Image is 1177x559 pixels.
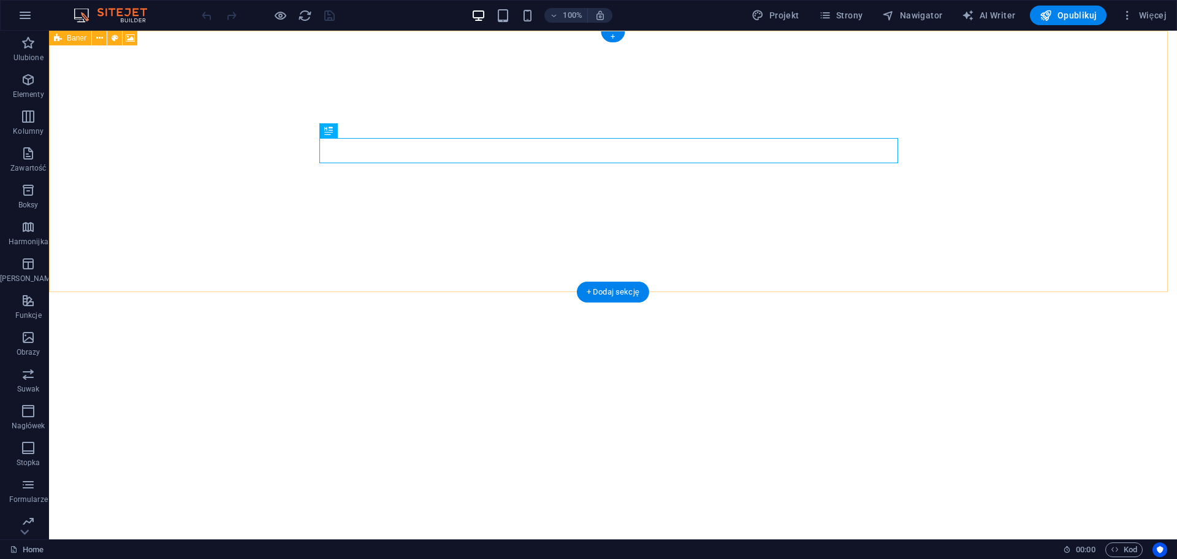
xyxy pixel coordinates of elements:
button: Więcej [1116,6,1171,25]
span: 00 00 [1076,542,1095,557]
p: Harmonijka [9,237,48,247]
span: Nawigator [882,9,942,21]
p: Obrazy [17,347,40,357]
p: Ulubione [13,53,44,63]
span: AI Writer [962,9,1015,21]
img: Editor Logo [70,8,162,23]
p: Funkcje [15,310,42,320]
div: + Dodaj sekcję [577,282,649,303]
button: Nawigator [877,6,947,25]
button: Usercentrics [1152,542,1167,557]
button: Strony [814,6,868,25]
button: AI Writer [957,6,1020,25]
button: 100% [544,8,588,23]
i: Po zmianie rozmiaru automatycznie dostosowuje poziom powiększenia do wybranego urządzenia. [595,10,606,21]
p: Stopka [17,458,40,468]
button: Kliknij tutaj, aby wyjść z trybu podglądu i kontynuować edycję [273,8,288,23]
span: Baner [67,34,86,42]
span: Projekt [752,9,799,21]
button: Kod [1105,542,1143,557]
span: Kod [1111,542,1137,557]
a: Kliknij, aby anulować zaznaczenie. Kliknij dwukrotnie, aby otworzyć Strony [10,542,44,557]
p: Boksy [18,200,39,210]
span: Więcej [1121,9,1167,21]
button: reload [297,8,312,23]
button: Projekt [747,6,804,25]
p: Formularze [9,495,48,504]
p: Kolumny [13,126,44,136]
span: Strony [819,9,863,21]
div: Projekt (Ctrl+Alt+Y) [747,6,804,25]
p: Elementy [13,90,44,99]
p: Zawartość [10,163,46,173]
h6: 100% [563,8,582,23]
span: : [1084,545,1086,554]
button: Opublikuj [1030,6,1107,25]
div: + [601,31,625,42]
h6: Czas sesji [1063,542,1095,557]
span: Opublikuj [1040,9,1097,21]
p: Nagłówek [12,421,45,431]
i: Przeładuj stronę [298,9,312,23]
p: Suwak [17,384,40,394]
